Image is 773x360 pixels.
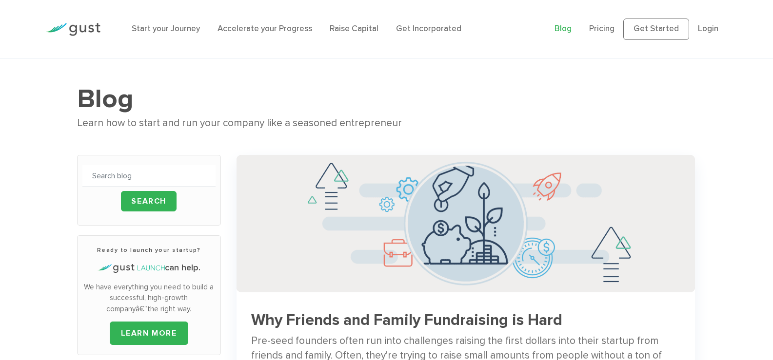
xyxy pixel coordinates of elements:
a: Accelerate your Progress [218,24,312,34]
a: LEARN MORE [110,322,188,345]
input: Search blog [82,165,216,187]
a: Login [698,24,718,34]
p: We have everything you need to build a successful, high-growth companyâ€”the right way. [82,282,216,315]
div: Learn how to start and run your company like a seasoned entrepreneur [77,115,696,132]
h4: can help. [82,262,216,274]
img: Gust Logo [46,23,100,36]
a: Start your Journey [132,24,200,34]
h3: Ready to launch your startup? [82,246,216,254]
a: Get Incorporated [396,24,461,34]
a: Raise Capital [330,24,378,34]
h1: Blog [77,83,696,115]
input: Search [121,191,177,211]
a: Pricing [589,24,614,34]
h3: Why Friends and Family Fundraising is Hard [251,312,681,329]
img: Successful Startup Founders Invest In Their Own Ventures 0742d64fd6a698c3cfa409e71c3cc4e5620a7e72... [237,155,695,292]
a: Get Started [623,19,689,40]
a: Blog [555,24,572,34]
